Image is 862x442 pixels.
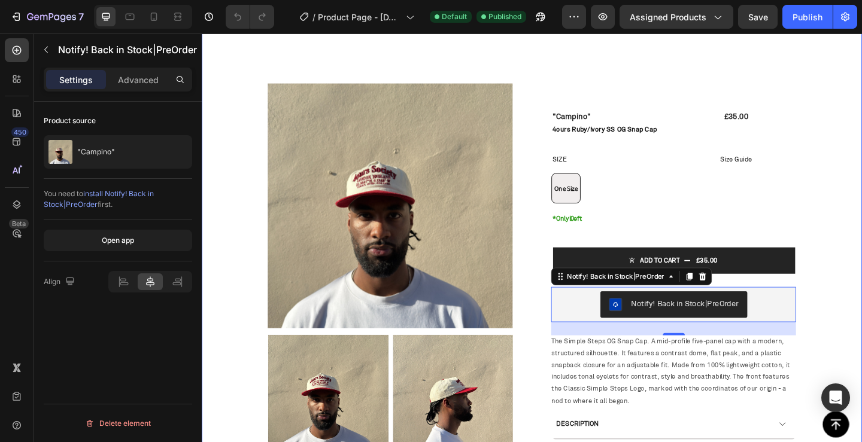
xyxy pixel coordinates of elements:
p: Settings [59,74,93,86]
div: Notify! Back in Stock|PreOrder [395,259,506,270]
span: Product Page - [DATE] 06:51:52 [318,11,401,23]
p: 7 [78,10,84,24]
button: Assigned Products [620,5,733,29]
div: You need to first. [44,188,192,210]
h2: Size Guide [516,131,647,143]
div: Beta [9,219,29,228]
div: Notify! Back in Stock|PreOrder [467,288,584,300]
button: Save [738,5,778,29]
img: product feature img [48,140,72,164]
button: Notify! Back in Stock|PreOrder [433,281,593,309]
button: Open app [44,230,192,251]
span: install Notify! Back in Stock|PreOrder [44,189,154,209]
div: Open Intercom Messenger [821,383,850,412]
div: Publish [793,11,822,23]
p: Left [400,195,615,208]
button: Publish [782,5,833,29]
p: Advanced [118,74,159,86]
button: Delete element [44,414,192,433]
div: Delete element [85,416,151,431]
div: Product source [44,115,96,126]
div: £35.00 [536,241,562,253]
iframe: Design area [202,33,862,442]
h2: 4ours Ruby/Ivory SS OG Snap Cap [380,96,511,112]
span: One Size [383,164,409,173]
span: Assigned Products [630,11,706,23]
div: Undo/Redo [226,5,274,29]
img: Notify_Me_Logo.png [443,288,457,302]
p: "Campino" [77,148,115,156]
button: 7 [5,5,89,29]
h2: *Only 0 [380,194,424,209]
button: Add to cart [382,233,645,261]
div: Align [44,274,77,290]
span: Save [748,12,768,22]
div: Add to cart [476,242,520,252]
h1: "Campino" [380,83,511,96]
span: / [312,11,315,23]
div: 450 [11,127,29,137]
h2: SIZE [380,131,511,143]
span: Default [442,11,467,22]
div: Open app [102,235,134,246]
div: £35.00 [516,83,647,96]
p: Notify! Back in Stock|PreOrder [58,42,197,57]
span: Published [488,11,521,22]
span: The Simple Steps OG Snap Cap. A mid-profile five-panel cap with a modern, structured silhouette. ... [380,330,640,404]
